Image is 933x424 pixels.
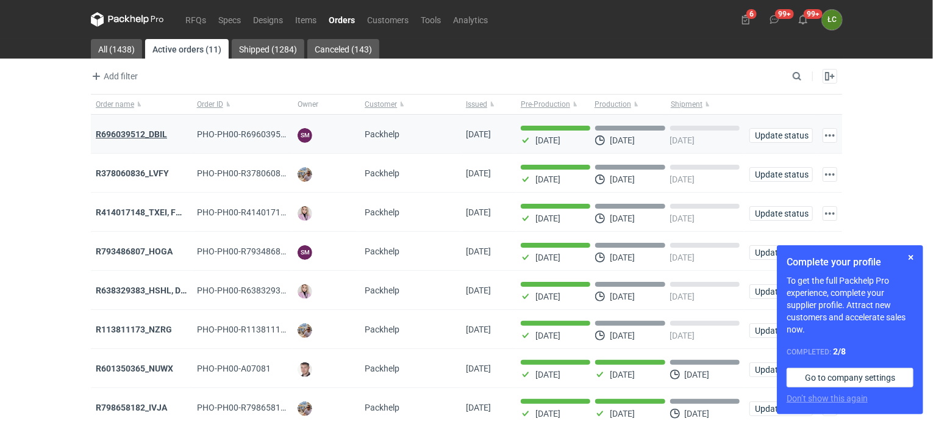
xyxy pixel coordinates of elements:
[360,95,461,114] button: Customer
[790,69,829,84] input: Search
[749,128,813,143] button: Update status
[670,174,695,184] p: [DATE]
[323,12,361,27] a: Orders
[298,99,318,109] span: Owner
[671,99,702,109] span: Shipment
[736,10,756,29] button: 6
[749,245,813,260] button: Update status
[670,253,695,262] p: [DATE]
[96,207,218,217] a: R414017148_TXEI, FODU, EARC
[521,99,570,109] span: Pre-Production
[197,207,363,217] span: PHO-PH00-R414017148_TXEI,-FODU,-EARC
[197,403,312,412] span: PHO-PH00-R798658182_IVJA
[787,368,913,387] a: Go to company settings
[610,409,635,419] p: [DATE]
[466,325,491,334] span: 07/08/2025
[212,12,247,27] a: Specs
[466,403,491,412] span: 05/08/2025
[904,250,918,265] button: Skip for now
[610,253,635,262] p: [DATE]
[668,95,745,114] button: Shipment
[197,99,223,109] span: Order ID
[415,12,447,27] a: Tools
[787,392,868,404] button: Don’t show this again
[365,129,399,139] span: Packhelp
[610,214,635,223] p: [DATE]
[535,174,560,184] p: [DATE]
[365,168,399,178] span: Packhelp
[535,214,560,223] p: [DATE]
[755,209,807,218] span: Update status
[96,403,167,412] a: R798658182_IVJA
[365,325,399,334] span: Packhelp
[755,131,807,140] span: Update status
[365,207,399,217] span: Packhelp
[232,39,304,59] a: Shipped (1284)
[298,362,312,377] img: Maciej Sikora
[755,404,807,413] span: Update status
[365,364,399,373] span: Packhelp
[535,409,560,419] p: [DATE]
[755,170,807,179] span: Update status
[466,364,491,373] span: 06/08/2025
[88,69,138,84] button: Add filter
[535,253,560,262] p: [DATE]
[610,331,635,340] p: [DATE]
[466,168,491,178] span: 20/08/2025
[298,245,312,260] figcaption: SM
[289,12,323,27] a: Items
[670,292,695,301] p: [DATE]
[197,246,318,256] span: PHO-PH00-R793486807_HOGA
[755,287,807,296] span: Update status
[197,168,313,178] span: PHO-PH00-R378060836_LVFY
[670,331,695,340] p: [DATE]
[755,365,807,374] span: Update status
[96,246,173,256] a: R793486807_HOGA
[466,207,491,217] span: 12/08/2025
[298,128,312,143] figcaption: SM
[89,69,138,84] span: Add filter
[96,325,172,334] a: R113811173_NZRG
[610,135,635,145] p: [DATE]
[670,135,695,145] p: [DATE]
[535,135,560,145] p: [DATE]
[535,292,560,301] p: [DATE]
[787,255,913,270] h1: Complete your profile
[610,292,635,301] p: [DATE]
[96,168,169,178] strong: R378060836_LVFY
[96,364,173,373] a: R601350365_NUWX
[247,12,289,27] a: Designs
[96,129,167,139] strong: R696039512_DBIL
[197,364,271,373] span: PHO-PH00-A07081
[192,95,293,114] button: Order ID
[91,39,142,59] a: All (1438)
[793,10,813,29] button: 99+
[91,12,164,27] svg: Packhelp Pro
[447,12,494,27] a: Analytics
[685,370,710,379] p: [DATE]
[365,403,399,412] span: Packhelp
[461,95,516,114] button: Issued
[823,167,837,182] button: Actions
[755,326,807,335] span: Update status
[535,331,560,340] p: [DATE]
[595,99,631,109] span: Production
[466,99,487,109] span: Issued
[466,129,491,139] span: 21/08/2025
[610,174,635,184] p: [DATE]
[749,284,813,299] button: Update status
[516,95,592,114] button: Pre-Production
[749,401,813,416] button: Update status
[96,99,134,109] span: Order name
[670,214,695,223] p: [DATE]
[685,409,710,419] p: [DATE]
[592,95,668,114] button: Production
[787,345,913,358] div: Completed:
[298,167,312,182] img: Michał Palasek
[822,10,842,30] div: Łukasz Czaprański
[298,401,312,416] img: Michał Palasek
[787,275,913,336] p: To get the full Packhelp Pro experience, complete your supplier profile. Attract new customers an...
